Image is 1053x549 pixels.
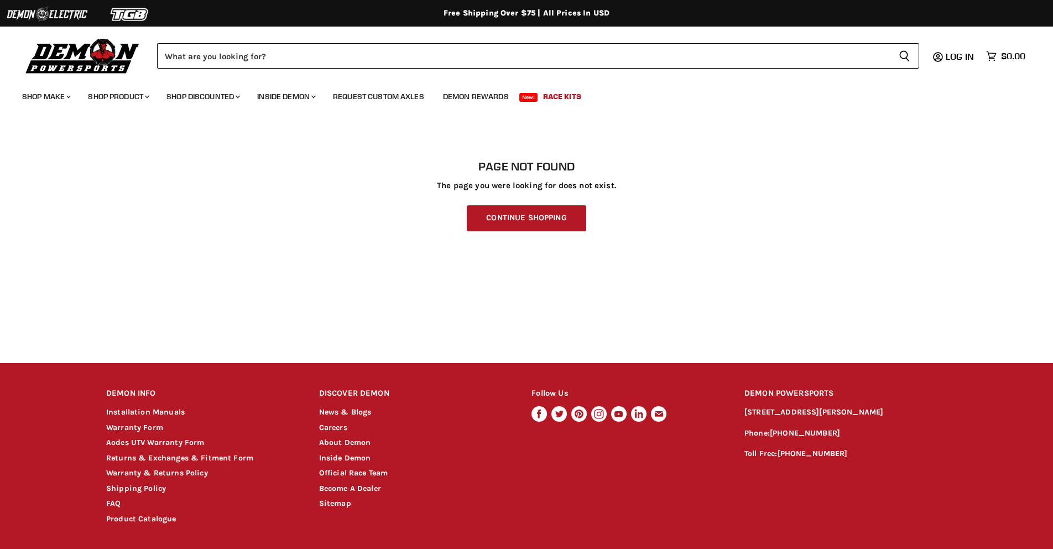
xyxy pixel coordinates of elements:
[22,36,143,75] img: Demon Powersports
[319,423,347,432] a: Careers
[325,85,432,108] a: Request Custom Axles
[319,468,388,478] a: Official Race Team
[778,449,848,458] a: [PHONE_NUMBER]
[319,381,511,407] h2: DISCOVER DEMON
[890,43,919,69] button: Search
[106,407,185,417] a: Installation Manuals
[106,181,947,190] p: The page you were looking for does not exist.
[106,514,176,524] a: Product Catalogue
[80,85,156,108] a: Shop Product
[14,81,1023,108] ul: Main menu
[158,85,247,108] a: Shop Discounted
[941,51,981,61] a: Log in
[519,93,538,102] span: New!
[319,499,351,508] a: Sitemap
[157,43,919,69] form: Product
[106,423,163,432] a: Warranty Form
[106,499,121,508] a: FAQ
[249,85,322,108] a: Inside Demon
[744,427,947,440] p: Phone:
[744,381,947,407] h2: DEMON POWERSPORTS
[14,85,77,108] a: Shop Make
[744,448,947,460] p: Toll Free:
[157,43,890,69] input: Search
[535,85,590,108] a: Race Kits
[319,453,371,463] a: Inside Demon
[84,8,969,18] div: Free Shipping Over $75 | All Prices In USD
[435,85,517,108] a: Demon Rewards
[106,438,204,447] a: Aodes UTV Warranty Form
[88,4,171,25] img: TGB Logo 2
[1001,51,1025,61] span: $0.00
[467,205,586,231] a: Continue Shopping
[981,48,1031,64] a: $0.00
[744,406,947,419] p: [STREET_ADDRESS][PERSON_NAME]
[770,428,840,438] a: [PHONE_NUMBER]
[106,468,208,478] a: Warranty & Returns Policy
[106,160,947,173] h1: Page not found
[531,381,723,407] h2: Follow Us
[946,51,974,62] span: Log in
[319,438,371,447] a: About Demon
[106,484,166,493] a: Shipping Policy
[6,4,88,25] img: Demon Electric Logo 2
[106,453,253,463] a: Returns & Exchanges & Fitment Form
[106,381,298,407] h2: DEMON INFO
[319,407,372,417] a: News & Blogs
[319,484,381,493] a: Become A Dealer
